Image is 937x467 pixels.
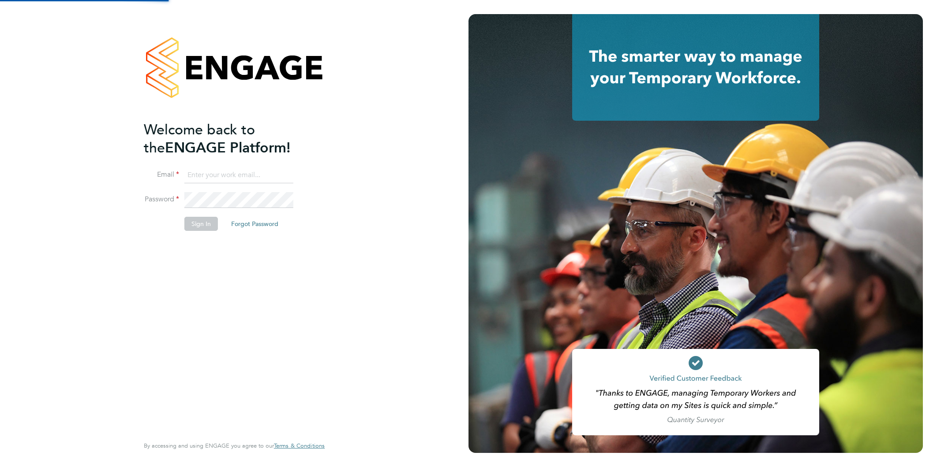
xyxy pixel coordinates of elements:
[184,167,293,183] input: Enter your work email...
[144,442,325,449] span: By accessing and using ENGAGE you agree to our
[274,442,325,449] span: Terms & Conditions
[224,217,285,231] button: Forgot Password
[144,121,316,157] h2: ENGAGE Platform!
[144,121,255,156] span: Welcome back to the
[144,195,179,204] label: Password
[274,442,325,449] a: Terms & Conditions
[144,170,179,179] label: Email
[184,217,218,231] button: Sign In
